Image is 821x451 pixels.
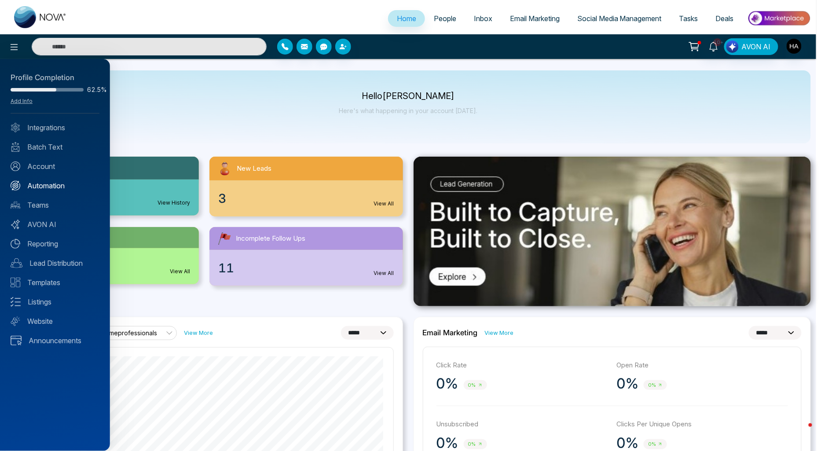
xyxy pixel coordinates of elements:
[11,278,20,287] img: Templates.svg
[11,72,99,84] div: Profile Completion
[11,180,99,191] a: Automation
[11,316,20,326] img: Website.svg
[11,161,99,172] a: Account
[11,258,99,268] a: Lead Distribution
[11,142,99,152] a: Batch Text
[11,336,22,345] img: announcements.svg
[87,87,99,93] span: 62.5%
[11,297,99,307] a: Listings
[11,219,99,230] a: AVON AI
[11,316,99,326] a: Website
[11,238,99,249] a: Reporting
[11,161,20,171] img: Account.svg
[11,122,99,133] a: Integrations
[11,239,20,249] img: Reporting.svg
[11,220,20,229] img: Avon-AI.svg
[11,335,99,346] a: Announcements
[791,421,812,442] iframe: Intercom live chat
[11,277,99,288] a: Templates
[11,200,99,210] a: Teams
[11,123,20,132] img: Integrated.svg
[11,98,33,104] a: Add Info
[11,258,22,268] img: Lead-dist.svg
[11,142,20,152] img: batch_text_white.png
[11,181,20,191] img: Automation.svg
[11,200,20,210] img: team.svg
[11,297,21,307] img: Listings.svg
